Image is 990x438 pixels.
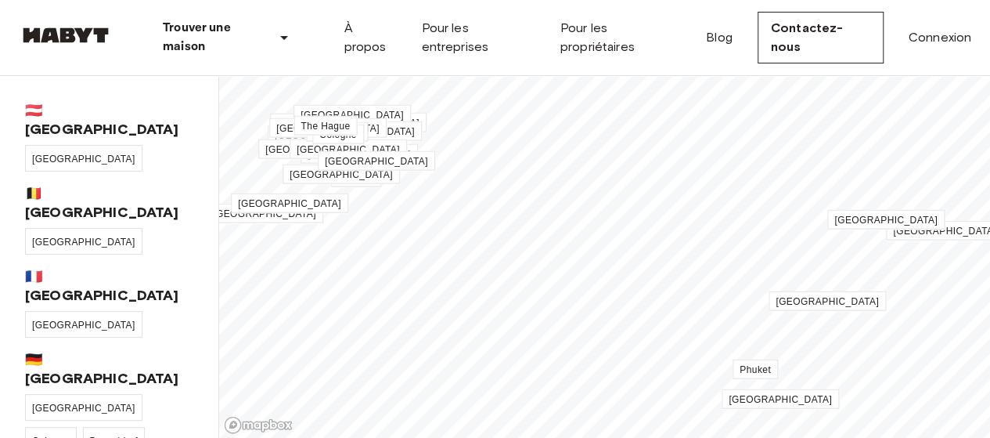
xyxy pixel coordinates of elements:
a: [GEOGRAPHIC_DATA] [270,114,387,133]
a: [GEOGRAPHIC_DATA] [827,210,945,230]
span: [GEOGRAPHIC_DATA] [32,320,135,331]
div: Map marker [268,128,385,144]
a: [GEOGRAPHIC_DATA] [722,389,839,409]
span: 🇫🇷 [GEOGRAPHIC_DATA] [25,267,193,305]
div: Map marker [769,294,886,310]
a: Phuket [733,360,778,379]
img: Habyt [19,27,113,43]
div: Map marker [294,118,358,135]
span: [GEOGRAPHIC_DATA] [213,208,316,219]
div: Map marker [258,142,376,158]
a: [GEOGRAPHIC_DATA] [318,151,435,171]
a: [GEOGRAPHIC_DATA] [258,139,376,159]
a: [GEOGRAPHIC_DATA] [269,118,387,138]
span: [GEOGRAPHIC_DATA] [32,403,135,414]
a: [GEOGRAPHIC_DATA] [769,291,886,311]
a: [GEOGRAPHIC_DATA] [25,228,142,255]
span: [GEOGRAPHIC_DATA] [32,154,135,165]
span: [GEOGRAPHIC_DATA] [290,169,393,180]
a: [GEOGRAPHIC_DATA] [25,311,142,338]
div: Map marker [269,121,387,137]
div: Map marker [306,125,368,141]
a: Contactez-nous [758,12,884,63]
span: [GEOGRAPHIC_DATA] [276,123,380,134]
div: Map marker [231,196,348,212]
div: Map marker [733,362,778,378]
a: [GEOGRAPHIC_DATA] [290,139,407,159]
span: The Hague [301,121,351,132]
span: [GEOGRAPHIC_DATA] [834,215,938,226]
a: Pour les propriétaires [560,19,681,56]
span: Phuket [740,364,771,375]
span: [GEOGRAPHIC_DATA] [316,118,419,129]
div: Map marker [290,142,407,158]
div: Map marker [301,147,418,163]
a: À propos [344,19,396,56]
span: [GEOGRAPHIC_DATA] [238,198,341,209]
div: Map marker [206,206,323,223]
div: Map marker [318,154,435,170]
span: [GEOGRAPHIC_DATA] [311,126,415,137]
span: [GEOGRAPHIC_DATA] [325,156,428,167]
div: Map marker [331,170,381,186]
a: Cologne [312,125,364,144]
a: [GEOGRAPHIC_DATA] [25,394,142,421]
div: Map marker [283,167,400,183]
a: [GEOGRAPHIC_DATA] [293,105,411,125]
span: 🇧🇪 [GEOGRAPHIC_DATA] [25,184,193,222]
span: 🇦🇹 [GEOGRAPHIC_DATA] [25,101,193,139]
span: [GEOGRAPHIC_DATA] [308,149,411,160]
p: Trouver une maison [163,19,268,56]
div: Map marker [722,392,839,408]
a: Connexion [909,28,971,47]
span: [GEOGRAPHIC_DATA] [32,237,135,248]
span: [GEOGRAPHIC_DATA] [297,144,400,155]
a: [GEOGRAPHIC_DATA] [206,204,323,223]
a: [GEOGRAPHIC_DATA] [283,165,400,184]
span: [GEOGRAPHIC_DATA] [301,110,404,121]
a: [GEOGRAPHIC_DATA] [231,194,348,213]
a: [GEOGRAPHIC_DATA] [25,145,142,172]
a: Mapbox logo [224,416,293,434]
div: Map marker [293,107,411,124]
a: Pour les entreprises [421,19,535,56]
span: [GEOGRAPHIC_DATA] [729,394,832,405]
span: 🇩🇪 [GEOGRAPHIC_DATA] [25,350,193,388]
div: Map marker [312,127,364,143]
div: Map marker [827,212,945,229]
div: Map marker [270,116,387,132]
span: [GEOGRAPHIC_DATA] [776,296,879,307]
a: Blog [706,28,733,47]
span: [GEOGRAPHIC_DATA] [265,144,369,155]
a: [GEOGRAPHIC_DATA] [268,125,385,145]
a: The Hague [294,116,358,136]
